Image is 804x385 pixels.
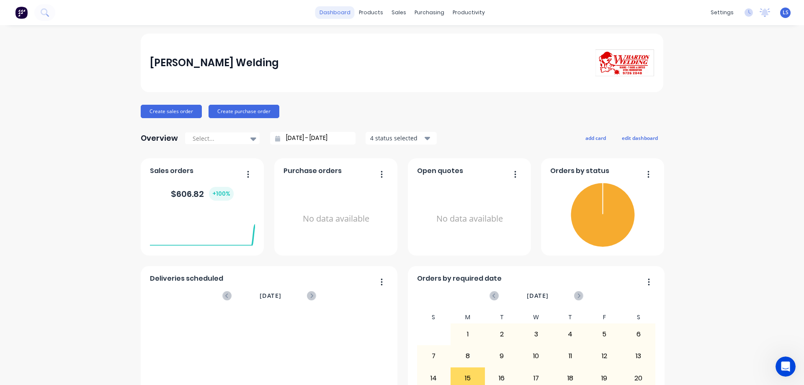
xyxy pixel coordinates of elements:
span: Sales orders [150,166,193,176]
button: Create sales order [141,105,202,118]
div: F [587,311,621,323]
div: settings [706,6,738,19]
div: S [417,311,451,323]
span: [DATE] [260,291,281,300]
div: 12 [588,346,621,367]
div: No data available [417,179,522,258]
div: 4 status selected [370,134,423,142]
div: W [519,311,553,323]
img: Factory [15,6,28,19]
button: add card [580,132,611,143]
div: 9 [485,346,519,367]
div: purchasing [410,6,448,19]
span: [DATE] [527,291,549,300]
div: $ 606.82 [171,187,234,201]
div: sales [387,6,410,19]
div: No data available [283,179,389,258]
div: + 100 % [209,187,234,201]
div: 1 [451,324,484,345]
div: 13 [622,346,655,367]
div: products [355,6,387,19]
div: T [553,311,588,323]
span: Deliveries scheduled [150,274,223,284]
span: Orders by required date [417,274,502,284]
div: 10 [519,346,553,367]
button: edit dashboard [616,132,663,143]
button: Create purchase order [209,105,279,118]
div: productivity [448,6,489,19]
button: 4 status selected [366,132,437,145]
img: Wharton Welding [595,49,654,76]
span: Open quotes [417,166,463,176]
span: Orders by status [550,166,609,176]
div: 7 [417,346,451,367]
div: 5 [588,324,621,345]
div: Overview [141,130,178,147]
iframe: Intercom live chat [776,357,796,377]
a: dashboard [315,6,355,19]
div: 4 [554,324,587,345]
div: T [485,311,519,323]
div: 6 [622,324,655,345]
div: M [451,311,485,323]
div: 8 [451,346,484,367]
div: 3 [519,324,553,345]
span: Purchase orders [283,166,342,176]
div: [PERSON_NAME] Welding [150,54,279,71]
div: 11 [554,346,587,367]
div: 2 [485,324,519,345]
span: LS [783,9,789,16]
div: S [621,311,656,323]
